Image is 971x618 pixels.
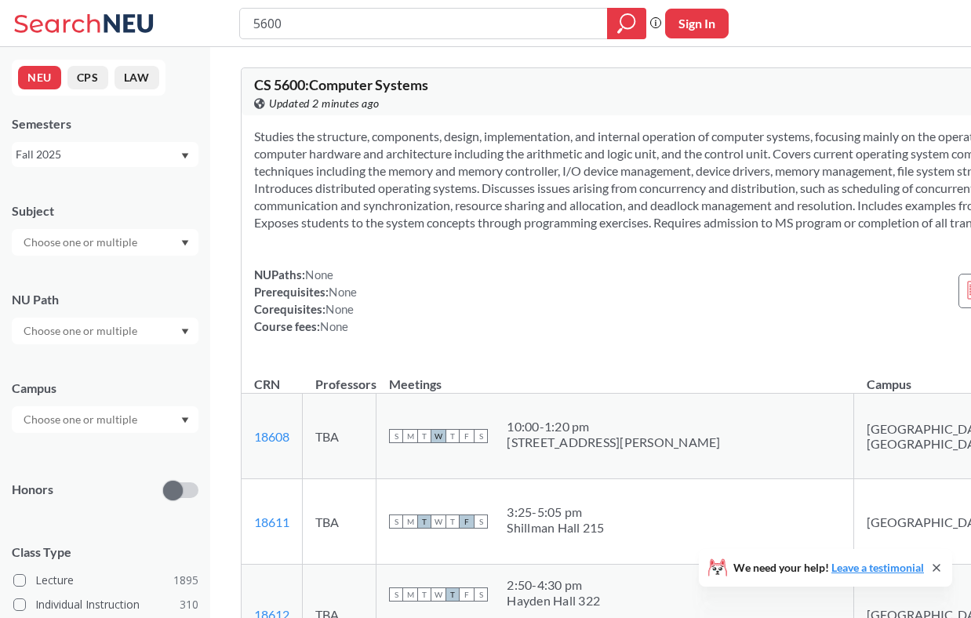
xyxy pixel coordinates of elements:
[507,593,600,609] div: Hayden Hall 322
[617,13,636,35] svg: magnifying glass
[733,562,924,573] span: We need your help!
[507,577,600,593] div: 2:50 - 4:30 pm
[460,587,474,602] span: F
[12,543,198,561] span: Class Type
[12,481,53,499] p: Honors
[18,66,61,89] button: NEU
[12,202,198,220] div: Subject
[254,376,280,393] div: CRN
[507,419,720,434] div: 10:00 - 1:20 pm
[474,587,488,602] span: S
[325,302,354,316] span: None
[417,587,431,602] span: T
[181,153,189,159] svg: Dropdown arrow
[67,66,108,89] button: CPS
[376,360,854,394] th: Meetings
[181,417,189,424] svg: Dropdown arrow
[13,570,198,591] label: Lecture
[460,429,474,443] span: F
[329,285,357,299] span: None
[403,514,417,529] span: M
[389,587,403,602] span: S
[181,329,189,335] svg: Dropdown arrow
[16,233,147,252] input: Choose one or multiple
[460,514,474,529] span: F
[607,8,646,39] div: magnifying glass
[254,76,428,93] span: CS 5600 : Computer Systems
[252,10,596,37] input: Class, professor, course number, "phrase"
[474,429,488,443] span: S
[417,429,431,443] span: T
[173,572,198,589] span: 1895
[12,142,198,167] div: Fall 2025Dropdown arrow
[507,504,604,520] div: 3:25 - 5:05 pm
[13,594,198,615] label: Individual Instruction
[12,380,198,397] div: Campus
[303,394,376,479] td: TBA
[507,434,720,450] div: [STREET_ADDRESS][PERSON_NAME]
[389,514,403,529] span: S
[431,514,445,529] span: W
[431,429,445,443] span: W
[303,479,376,565] td: TBA
[12,318,198,344] div: Dropdown arrow
[474,514,488,529] span: S
[445,514,460,529] span: T
[12,406,198,433] div: Dropdown arrow
[417,514,431,529] span: T
[16,410,147,429] input: Choose one or multiple
[12,229,198,256] div: Dropdown arrow
[320,319,348,333] span: None
[16,146,180,163] div: Fall 2025
[303,360,376,394] th: Professors
[254,514,289,529] a: 18611
[180,596,198,613] span: 310
[115,66,159,89] button: LAW
[431,587,445,602] span: W
[831,561,924,574] a: Leave a testimonial
[16,322,147,340] input: Choose one or multiple
[665,9,729,38] button: Sign In
[181,240,189,246] svg: Dropdown arrow
[403,429,417,443] span: M
[254,266,357,335] div: NUPaths: Prerequisites: Corequisites: Course fees:
[389,429,403,443] span: S
[305,267,333,282] span: None
[507,520,604,536] div: Shillman Hall 215
[12,115,198,133] div: Semesters
[445,587,460,602] span: T
[254,429,289,444] a: 18608
[269,95,380,112] span: Updated 2 minutes ago
[12,291,198,308] div: NU Path
[445,429,460,443] span: T
[403,587,417,602] span: M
